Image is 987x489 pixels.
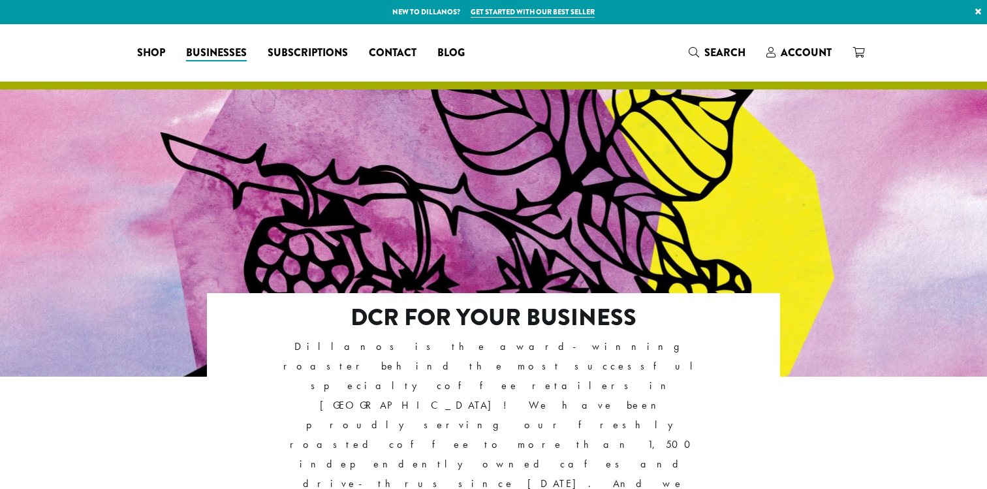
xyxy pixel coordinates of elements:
[437,45,465,61] span: Blog
[268,45,348,61] span: Subscriptions
[471,7,595,18] a: Get started with our best seller
[678,42,756,63] a: Search
[704,45,745,60] span: Search
[127,42,176,63] a: Shop
[781,45,832,60] span: Account
[137,45,165,61] span: Shop
[369,45,416,61] span: Contact
[264,304,724,332] h2: DCR FOR YOUR BUSINESS
[186,45,247,61] span: Businesses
